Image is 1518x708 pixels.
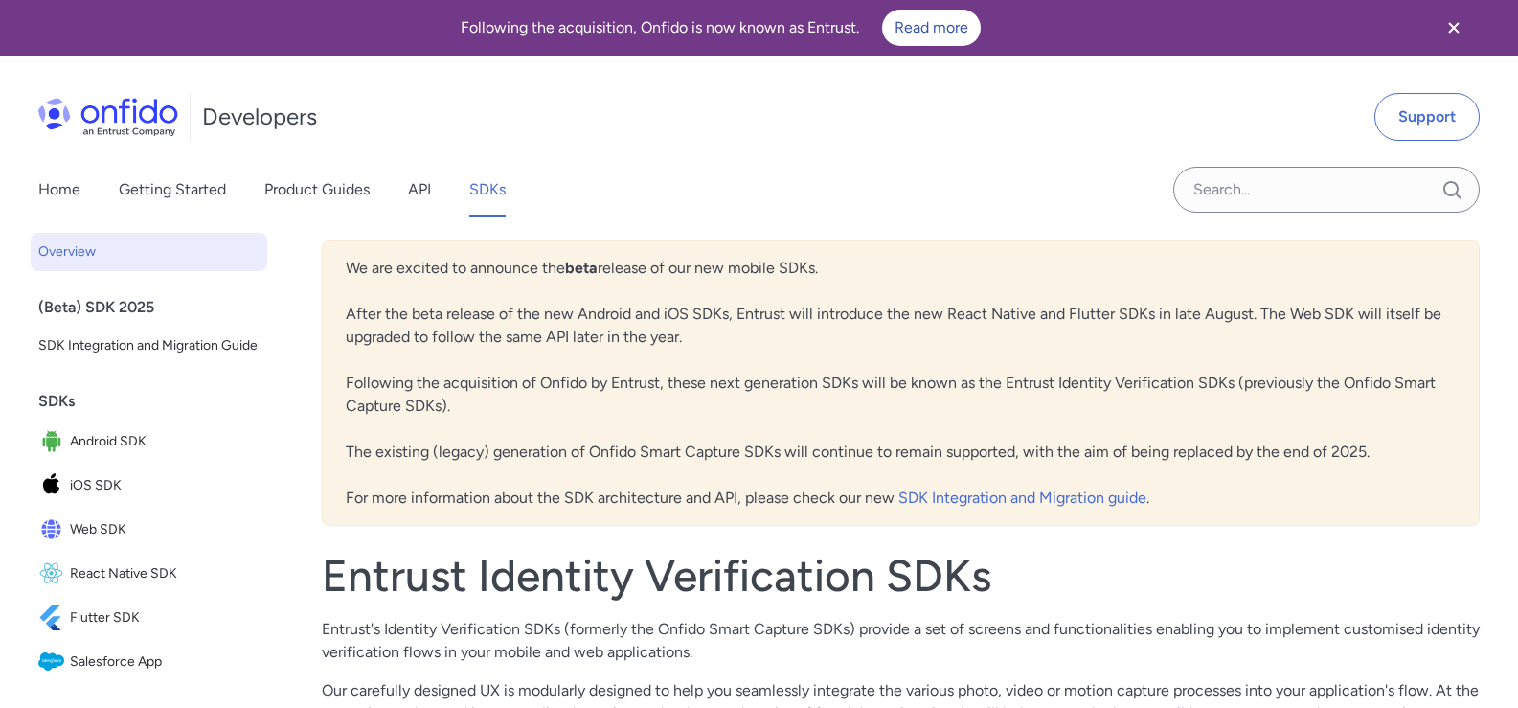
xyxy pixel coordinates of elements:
a: IconWeb SDKWeb SDK [31,509,267,551]
span: React Native SDK [70,560,260,587]
img: IconFlutter SDK [38,605,70,631]
a: IconAndroid SDKAndroid SDK [31,421,267,463]
a: SDK Integration and Migration Guide [31,327,267,365]
input: Onfido search input field [1173,167,1480,213]
img: IconiOS SDK [38,472,70,499]
span: Web SDK [70,516,260,543]
a: Getting Started [119,163,226,217]
img: IconWeb SDK [38,516,70,543]
a: SDK Integration and Migration guide [898,489,1146,507]
a: API [408,163,431,217]
div: SDKs [38,382,275,421]
div: We are excited to announce the release of our new mobile SDKs. After the beta release of the new ... [322,240,1480,526]
span: Flutter SDK [70,605,260,631]
a: Read more [882,10,981,46]
a: Product Guides [264,163,370,217]
h1: Entrust Identity Verification SDKs [322,549,1480,603]
h1: Developers [202,102,317,132]
a: Overview [31,233,267,271]
b: beta [565,259,598,277]
button: Close banner [1418,4,1489,52]
span: Salesforce App [70,649,260,675]
img: IconSalesforce App [38,649,70,675]
div: Following the acquisition, Onfido is now known as Entrust. [23,10,1418,46]
a: Home [38,163,80,217]
a: IconFlutter SDKFlutter SDK [31,597,267,639]
a: IconReact Native SDKReact Native SDK [31,553,267,595]
a: SDKs [469,163,506,217]
span: SDK Integration and Migration Guide [38,334,260,357]
img: IconAndroid SDK [38,428,70,455]
a: IconiOS SDKiOS SDK [31,465,267,507]
span: Android SDK [70,428,260,455]
a: IconSalesforce AppSalesforce App [31,641,267,683]
p: Entrust's Identity Verification SDKs (formerly the Onfido Smart Capture SDKs) provide a set of sc... [322,618,1480,664]
img: Onfido Logo [38,98,178,136]
div: (Beta) SDK 2025 [38,288,275,327]
svg: Close banner [1442,16,1465,39]
span: iOS SDK [70,472,260,499]
a: Support [1374,93,1480,141]
img: IconReact Native SDK [38,560,70,587]
span: Overview [38,240,260,263]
